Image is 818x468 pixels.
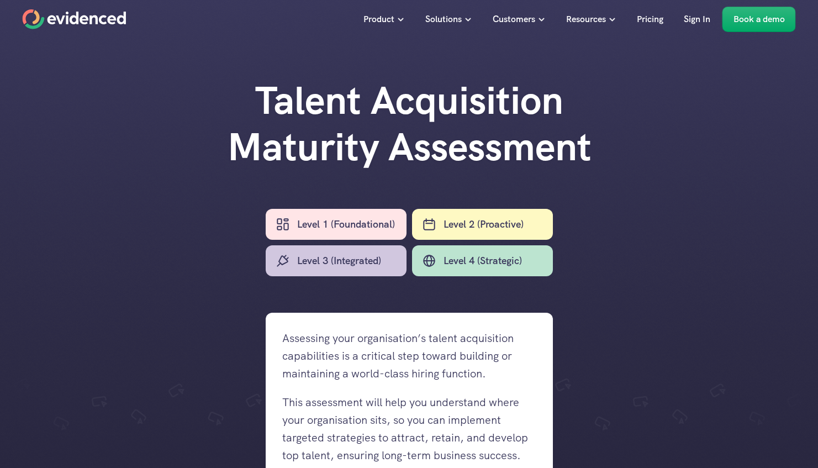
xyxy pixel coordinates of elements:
p: Level 4 (Strategic) [444,253,522,269]
p: Resources [566,12,606,27]
p: Product [363,12,394,27]
a: Sign In [675,7,719,32]
p: Customers [493,12,535,27]
p: Level 1 (Foundational) [297,217,395,233]
p: Level 3 (Integrated) [297,253,381,269]
p: This assessment will help you understand where your organisation sits, so you can implement targe... [282,393,536,464]
p: Assessing your organisation’s talent acquisition capabilities is a critical step toward building ... [282,329,536,382]
a: Book a demo [722,7,796,32]
a: Pricing [629,7,672,32]
p: Sign In [684,12,710,27]
p: Solutions [425,12,462,27]
p: Book a demo [733,12,785,27]
p: Level 2 (Proactive) [444,217,524,233]
p: Pricing [637,12,663,27]
a: Home [23,9,126,29]
h1: Talent Acquisition Maturity Assessment [188,77,630,170]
